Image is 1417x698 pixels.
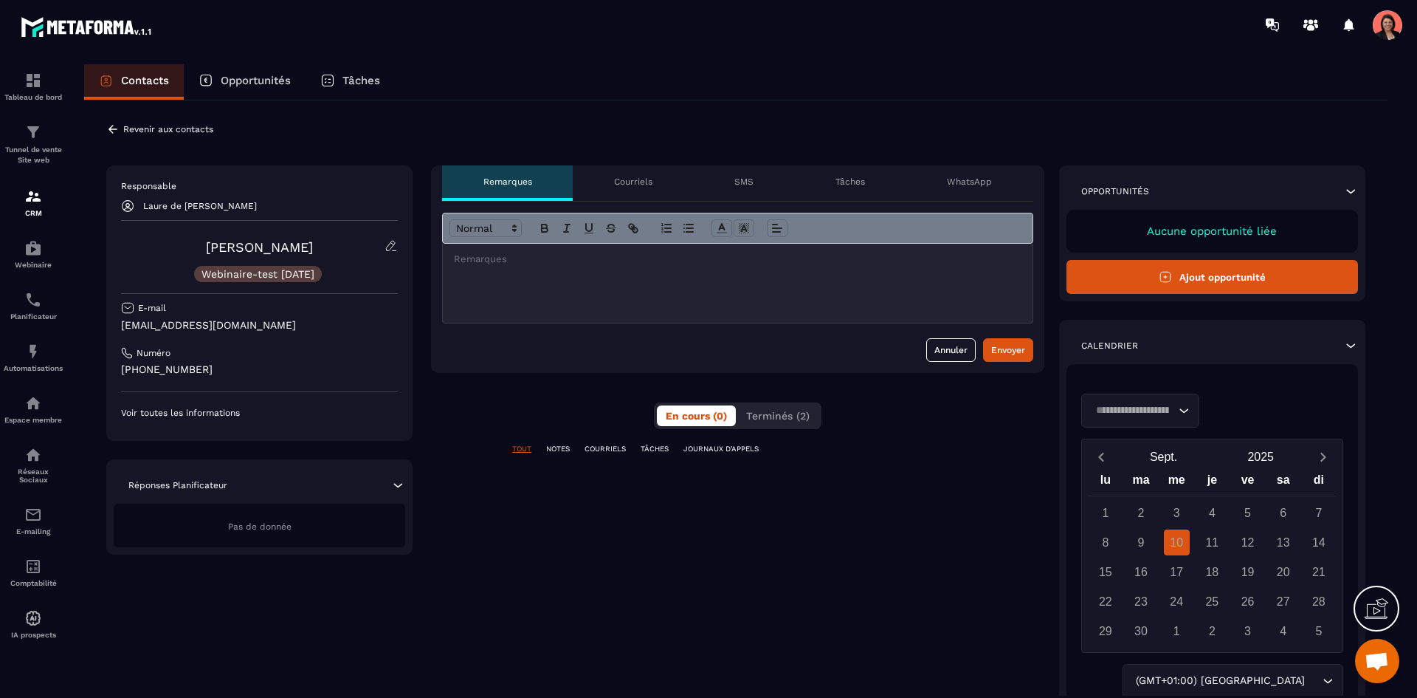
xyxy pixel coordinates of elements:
p: E-mail [138,302,166,314]
p: TOUT [512,444,531,454]
a: formationformationTunnel de vente Site web [4,112,63,177]
div: 27 [1270,589,1296,615]
p: Aucune opportunité liée [1081,225,1343,238]
div: 10 [1164,530,1190,555]
p: [EMAIL_ADDRESS][DOMAIN_NAME] [121,318,398,332]
span: (GMT+01:00) [GEOGRAPHIC_DATA] [1132,673,1308,689]
div: 29 [1092,618,1118,644]
div: 13 [1270,530,1296,555]
img: formation [24,72,42,89]
div: 23 [1128,589,1154,615]
p: Tâches [342,74,380,87]
div: Ouvrir le chat [1355,639,1399,683]
div: 18 [1199,559,1225,585]
input: Search for option [1091,403,1175,419]
div: 5 [1235,500,1261,526]
div: Calendar wrapper [1088,470,1337,644]
img: logo [21,13,154,40]
button: Previous month [1088,447,1115,467]
input: Search for option [1308,673,1319,689]
div: 28 [1306,589,1331,615]
button: Ajout opportunité [1066,260,1358,294]
p: COURRIELS [585,444,626,454]
img: social-network [24,446,42,464]
a: Contacts [84,64,184,100]
div: Calendar days [1088,500,1337,644]
div: 20 [1270,559,1296,585]
p: Revenir aux contacts [123,124,213,134]
a: social-networksocial-networkRéseaux Sociaux [4,435,63,495]
div: 8 [1092,530,1118,555]
a: formationformationCRM [4,177,63,228]
p: Contacts [121,74,169,87]
div: Envoyer [991,343,1025,357]
div: sa [1266,470,1301,496]
p: Opportunités [1081,185,1149,197]
p: TÂCHES [641,444,669,454]
img: automations [24,239,42,257]
p: Opportunités [221,74,291,87]
p: Tâches [835,176,865,188]
p: Webinaire [4,261,63,269]
p: Réseaux Sociaux [4,468,63,484]
img: formation [24,188,42,205]
button: Open years overlay [1212,444,1309,470]
div: 16 [1128,559,1154,585]
p: CRM [4,209,63,217]
button: Next month [1309,447,1337,467]
p: Planificateur [4,312,63,321]
button: En cours (0) [657,406,736,426]
p: Tunnel de vente Site web [4,145,63,165]
div: 9 [1128,530,1154,555]
img: accountant [24,558,42,575]
img: automations [24,343,42,360]
div: lu [1088,470,1123,496]
div: 19 [1235,559,1261,585]
p: [PHONE_NUMBER] [121,363,398,377]
a: automationsautomationsEspace membre [4,383,63,435]
div: 15 [1092,559,1118,585]
p: WhatsApp [947,176,992,188]
div: 7 [1306,500,1331,526]
button: Terminés (2) [737,406,818,426]
a: emailemailE-mailing [4,495,63,547]
div: me [1159,470,1194,496]
p: Laure de [PERSON_NAME] [143,201,257,211]
p: Calendrier [1081,340,1138,352]
div: ma [1123,470,1159,496]
div: 26 [1235,589,1261,615]
a: automationsautomationsAutomatisations [4,332,63,383]
p: NOTES [546,444,570,454]
a: Tâches [306,64,395,100]
a: automationsautomationsWebinaire [4,228,63,280]
span: Pas de donnée [228,521,292,532]
p: Numéro [137,347,170,359]
p: Réponses Planificateur [128,479,227,491]
p: Responsable [121,180,398,192]
div: 1 [1092,500,1118,526]
div: ve [1230,470,1265,496]
p: Webinaire-test [DATE] [201,269,314,279]
div: 17 [1164,559,1190,585]
p: Automatisations [4,364,63,372]
div: di [1301,470,1337,496]
img: automations [24,394,42,412]
div: 2 [1199,618,1225,644]
div: 12 [1235,530,1261,555]
p: SMS [734,176,754,188]
div: 2 [1128,500,1154,526]
p: Remarques [483,176,532,188]
div: 1 [1164,618,1190,644]
p: IA prospects [4,631,63,639]
div: 3 [1164,500,1190,526]
div: 21 [1306,559,1331,585]
p: Voir toutes les informations [121,407,398,419]
a: schedulerschedulerPlanificateur [4,280,63,332]
a: accountantaccountantComptabilité [4,547,63,598]
img: formation [24,123,42,141]
span: En cours (0) [666,410,727,422]
p: JOURNAUX D'APPELS [683,444,759,454]
div: Search for option [1081,394,1199,428]
div: 4 [1199,500,1225,526]
div: 24 [1164,589,1190,615]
